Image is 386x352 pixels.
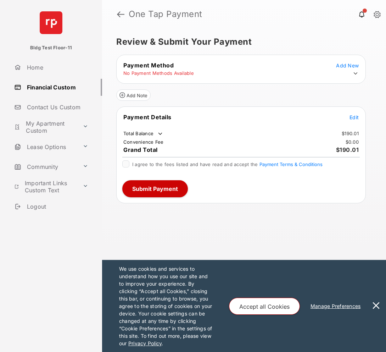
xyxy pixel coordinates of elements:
[119,265,214,347] p: We use cookies and services to understand how you use our site and to improve your experience. By...
[30,44,72,51] p: Bldg Test Floor-11
[123,130,164,137] td: Total Balance
[123,139,164,145] td: Convenience Fee
[11,158,80,175] a: Community
[11,79,102,96] a: Financial Custom
[132,161,323,167] span: I agree to the fees listed and have read and accept the
[11,99,102,116] a: Contact Us Custom
[116,38,366,46] h5: Review & Submit Your Payment
[336,62,359,68] span: Add New
[123,114,172,121] span: Payment Details
[129,10,202,18] strong: One Tap Payment
[123,146,158,153] span: Grand Total
[128,340,162,346] u: Privacy Policy
[11,119,80,136] a: My Apartment Custom
[259,161,323,167] button: I agree to the fees listed and have read and accept the
[11,138,80,155] a: Lease Options
[11,178,80,195] a: Important Links Custom Text
[229,298,300,315] button: Accept all Cookies
[311,303,364,309] u: Manage Preferences
[123,70,194,76] td: No Payment Methods Available
[349,114,359,120] span: Edit
[40,11,62,34] img: svg+xml;base64,PHN2ZyB4bWxucz0iaHR0cDovL3d3dy53My5vcmcvMjAwMC9zdmciIHdpZHRoPSI2NCIgaGVpZ2h0PSI2NC...
[11,198,102,215] a: Logout
[349,114,359,121] button: Edit
[116,89,151,101] button: Add Note
[336,146,359,153] span: $190.01
[11,59,102,76] a: Home
[122,180,188,197] button: Submit Payment
[336,62,359,69] button: Add New
[345,139,359,145] td: $0.00
[123,62,174,69] span: Payment Method
[341,130,359,137] td: $190.01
